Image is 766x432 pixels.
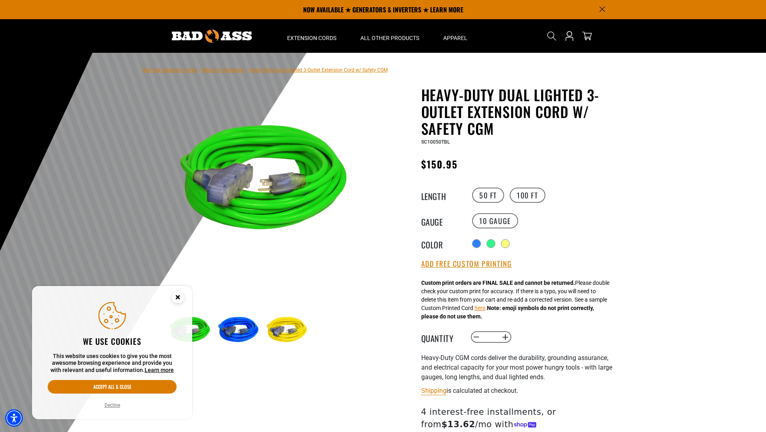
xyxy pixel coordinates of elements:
label: 10 Gauge [472,213,518,228]
h2: We use cookies [48,336,177,346]
span: Heavy-Duty Dual Lighted 3-Outlet Extension Cord w/ Safety CGM [249,67,388,73]
legend: Color [421,238,461,249]
button: Accept all & close [48,380,177,394]
summary: Apparel [431,19,479,53]
aside: Cookie Consent [32,286,192,420]
div: Please double check your custom print for accuracy. If there is a typo, you will need to delete t... [421,279,609,321]
img: yellow [263,308,310,354]
legend: Length [421,190,461,200]
a: Shipping [421,387,446,394]
button: Add Free Custom Printing [421,260,512,268]
strong: Note: emoji symbols do not print correctly, please do not use them. [421,305,594,320]
legend: Gauge [421,216,461,226]
span: › [246,67,247,73]
label: 100 FT [510,188,545,203]
a: Bad Ass Extension Cords [143,67,197,73]
img: neon green [167,88,360,281]
strong: Custom print orders are FINAL SALE and cannot be returned. [421,280,575,286]
span: Apparel [443,34,467,42]
summary: All Other Products [348,19,431,53]
button: Decline [102,401,123,409]
span: All Other Products [360,34,419,42]
a: Return to Collection [202,67,244,73]
span: › [199,67,200,73]
div: Accessibility Menu [5,409,23,427]
span: $150.95 [421,157,458,171]
label: 50 FT [472,188,504,203]
summary: Extension Cords [275,19,348,53]
span: SC10050TBL [421,139,450,145]
label: Quantity [421,332,461,342]
a: This website uses cookies to give you the most awesome browsing experience and provide you with r... [145,367,174,373]
img: Bad Ass Extension Cords [172,30,252,43]
p: This website uses cookies to give you the most awesome browsing experience and provide you with r... [48,353,177,374]
summary: Search [545,30,558,42]
span: Heavy-Duty CGM cords deliver the durability, grounding assurance, and electrical capacity for you... [421,354,612,381]
h1: Heavy-Duty Dual Lighted 3-Outlet Extension Cord w/ Safety CGM [421,86,617,137]
nav: breadcrumbs [143,65,388,74]
span: Extension Cords [287,34,336,42]
button: here [474,304,485,312]
div: is calculated at checkout. [421,385,617,396]
img: blue [215,308,261,354]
